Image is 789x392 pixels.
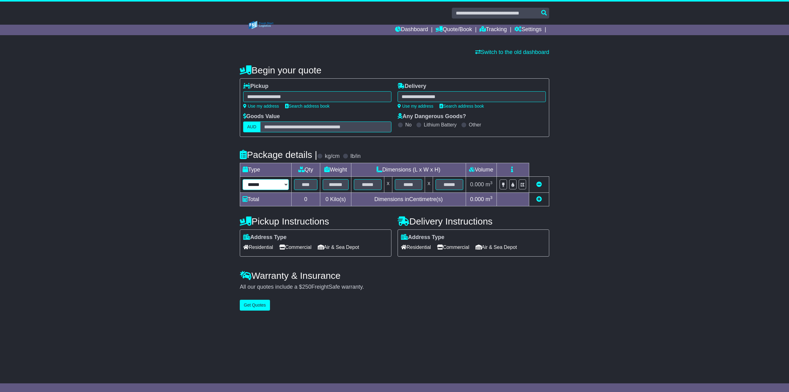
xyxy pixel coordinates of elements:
td: Total [240,193,292,206]
label: kg/cm [325,153,340,160]
td: Volume [466,163,497,177]
a: Settings [514,25,542,35]
a: Quote/Book [435,25,472,35]
span: 0.000 [470,181,484,188]
label: Any Dangerous Goods? [398,113,466,120]
td: Dimensions (L x W x H) [351,163,466,177]
label: Delivery [398,83,426,90]
a: Use my address [243,104,279,109]
label: Address Type [243,234,287,241]
label: Goods Value [243,113,280,120]
a: Search address book [439,104,484,109]
a: Add new item [536,196,542,202]
label: Other [469,122,481,128]
td: Type [240,163,292,177]
span: m [485,181,493,188]
span: m [485,196,493,202]
label: Pickup [243,83,268,90]
a: Switch to the old dashboard [475,49,549,55]
td: x [384,177,392,193]
span: Commercial [437,242,469,252]
a: Search address book [285,104,329,109]
label: Lithium Battery [424,122,457,128]
span: Residential [243,242,273,252]
td: 0 [292,193,320,206]
h4: Warranty & Insurance [240,270,549,281]
a: Tracking [480,25,507,35]
label: AUD [243,122,260,132]
label: Address Type [401,234,444,241]
h4: Pickup Instructions [240,216,391,226]
label: No [405,122,411,128]
a: Dashboard [395,25,428,35]
label: lb/in [350,153,361,160]
span: 0 [325,196,329,202]
a: Use my address [398,104,433,109]
sup: 3 [490,195,493,200]
h4: Package details | [240,150,317,160]
span: 0.000 [470,196,484,202]
button: Get Quotes [240,300,270,311]
td: x [425,177,433,193]
span: 250 [302,284,311,290]
td: Weight [320,163,351,177]
sup: 3 [490,180,493,185]
td: Qty [292,163,320,177]
span: Air & Sea Depot [476,242,517,252]
a: Remove this item [536,181,542,188]
td: Kilo(s) [320,193,351,206]
span: Air & Sea Depot [318,242,359,252]
div: All our quotes include a $ FreightSafe warranty. [240,284,549,291]
span: Commercial [279,242,311,252]
span: Residential [401,242,431,252]
h4: Begin your quote [240,65,549,75]
h4: Delivery Instructions [398,216,549,226]
td: Dimensions in Centimetre(s) [351,193,466,206]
